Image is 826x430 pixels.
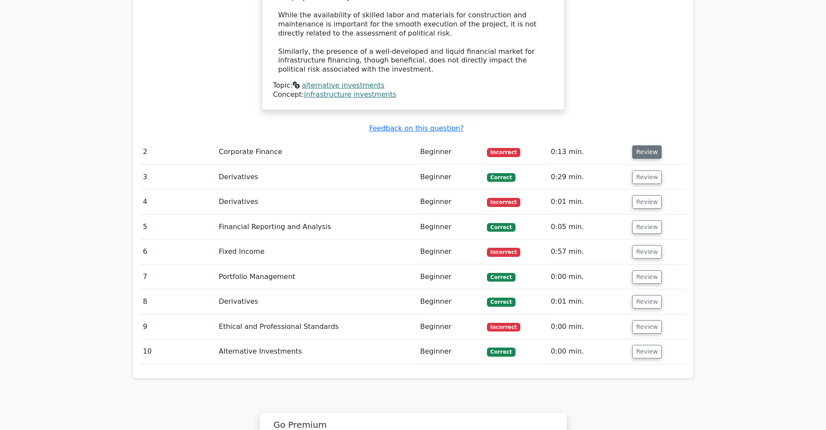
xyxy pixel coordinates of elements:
[417,190,483,214] td: Beginner
[547,190,629,214] td: 0:01 min.
[140,339,215,364] td: 10
[547,339,629,364] td: 0:00 min.
[140,215,215,240] td: 5
[140,265,215,289] td: 7
[487,273,515,282] span: Correct
[215,140,417,164] td: Corporate Finance
[273,90,553,99] div: Concept:
[547,265,629,289] td: 0:00 min.
[487,173,515,182] span: Correct
[417,315,483,339] td: Beginner
[547,289,629,314] td: 0:01 min.
[632,145,662,159] button: Review
[140,315,215,339] td: 9
[632,270,662,284] button: Review
[487,148,520,157] span: Incorrect
[487,198,520,207] span: Incorrect
[547,140,629,164] td: 0:13 min.
[632,171,662,184] button: Review
[487,298,515,306] span: Correct
[487,248,520,256] span: Incorrect
[140,240,215,264] td: 6
[487,323,520,332] span: Incorrect
[215,165,417,190] td: Derivatives
[215,315,417,339] td: Ethical and Professional Standards
[632,345,662,358] button: Review
[417,165,483,190] td: Beginner
[632,320,662,334] button: Review
[417,240,483,264] td: Beginner
[632,295,662,309] button: Review
[215,339,417,364] td: Alternative Investments
[417,339,483,364] td: Beginner
[215,265,417,289] td: Portfolio Management
[487,348,515,356] span: Correct
[547,215,629,240] td: 0:05 min.
[215,190,417,214] td: Derivatives
[547,315,629,339] td: 0:00 min.
[632,245,662,259] button: Review
[302,81,384,89] a: alternative investments
[632,195,662,209] button: Review
[417,289,483,314] td: Beginner
[547,165,629,190] td: 0:29 min.
[215,289,417,314] td: Derivatives
[369,124,464,132] a: Feedback on this question?
[417,265,483,289] td: Beginner
[140,140,215,164] td: 2
[304,90,396,98] a: infrastructure investments
[547,240,629,264] td: 0:57 min.
[215,240,417,264] td: Fixed Income
[417,215,483,240] td: Beginner
[140,289,215,314] td: 8
[487,223,515,232] span: Correct
[417,140,483,164] td: Beginner
[140,165,215,190] td: 3
[215,215,417,240] td: Financial Reporting and Analysis
[273,81,553,90] div: Topic:
[632,220,662,234] button: Review
[140,190,215,214] td: 4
